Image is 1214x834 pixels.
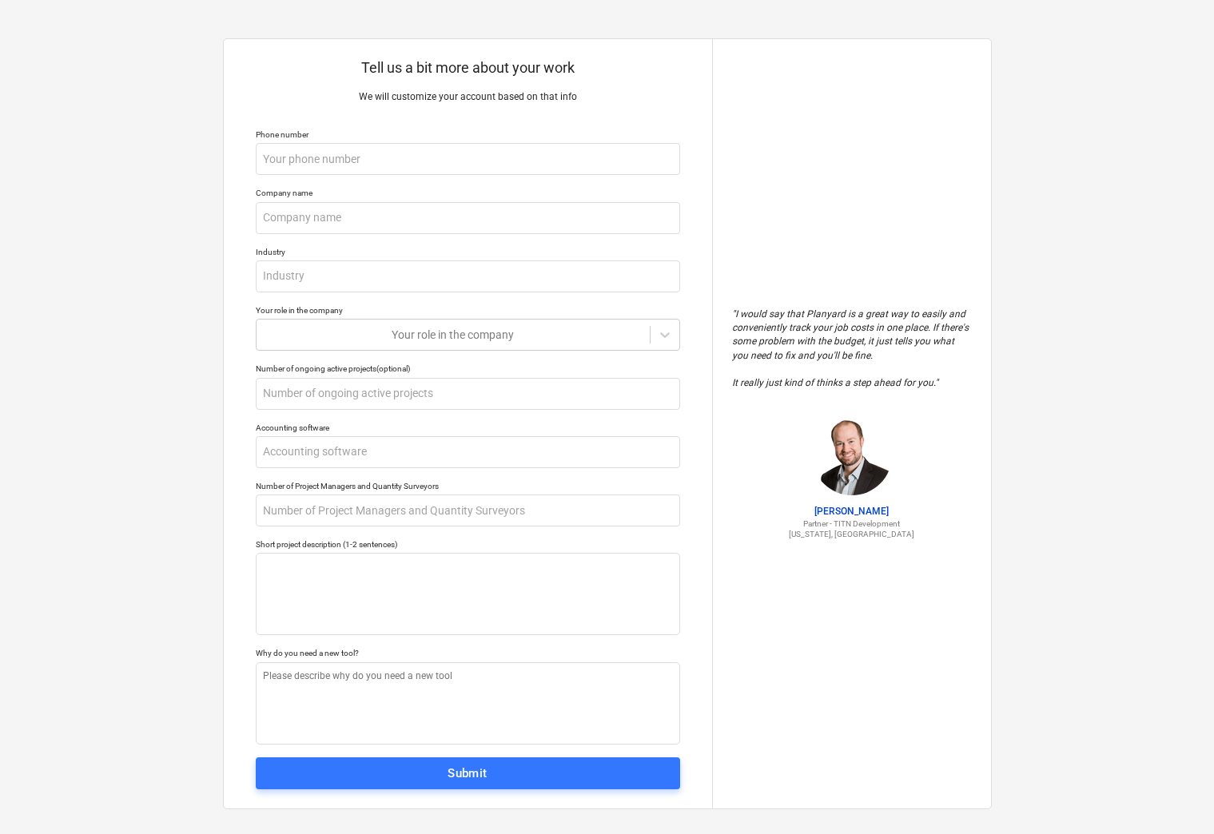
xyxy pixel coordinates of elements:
div: Phone number [256,129,680,140]
p: [PERSON_NAME] [732,505,972,518]
div: Accounting software [256,423,680,433]
p: [US_STATE], [GEOGRAPHIC_DATA] [732,529,972,539]
img: Jordan Cohen [812,415,892,495]
div: Industry [256,247,680,257]
div: Number of Project Managers and Quantity Surveyors [256,481,680,491]
input: Accounting software [256,436,680,468]
p: Tell us a bit more about your work [256,58,680,77]
div: Number of ongoing active projects (optional) [256,363,680,374]
p: " I would say that Planyard is a great way to easily and conveniently track your job costs in one... [732,308,972,390]
input: Number of Project Managers and Quantity Surveyors [256,494,680,526]
input: Company name [256,202,680,234]
p: Partner - TITN Development [732,518,972,529]
div: Short project description (1-2 sentences) [256,539,680,550]
p: We will customize your account based on that info [256,90,680,104]
input: Your phone number [256,143,680,175]
div: Your role in the company [256,305,680,316]
button: Submit [256,757,680,789]
iframe: Chat Widget [1134,757,1214,834]
div: Submit [448,763,488,784]
div: Why do you need a new tool? [256,648,680,658]
input: Industry [256,260,680,292]
input: Number of ongoing active projects [256,378,680,410]
div: Company name [256,188,680,198]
